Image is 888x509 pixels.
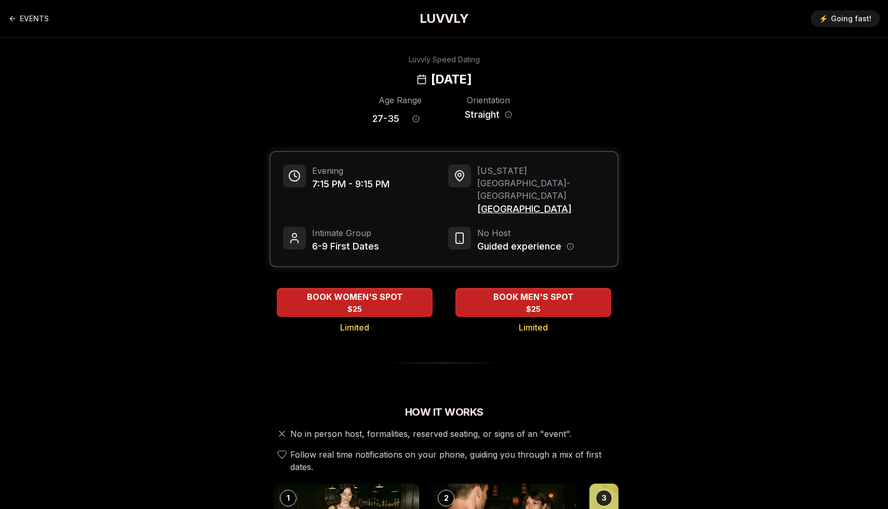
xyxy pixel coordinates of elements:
[596,490,612,506] div: 3
[372,94,427,106] div: Age Range
[461,94,516,106] div: Orientation
[477,202,605,216] span: [GEOGRAPHIC_DATA]
[312,227,379,239] span: Intimate Group
[290,428,572,440] span: No in person host, formalities, reserved seating, or signs of an "event".
[305,291,405,303] span: BOOK WOMEN'S SPOT
[831,13,871,24] span: Going fast!
[312,164,389,177] span: Evening
[280,490,297,506] div: 1
[819,13,828,24] span: ⚡️
[477,239,561,254] span: Guided experience
[340,321,369,334] span: Limited
[438,490,454,506] div: 2
[347,304,362,314] span: $25
[290,448,614,473] span: Follow real time notifications on your phone, guiding you through a mix of first dates.
[312,239,379,254] span: 6-9 First Dates
[431,71,472,88] h2: [DATE]
[567,243,574,250] button: Host information
[477,164,605,202] span: [US_STATE][GEOGRAPHIC_DATA] - [GEOGRAPHIC_DATA]
[312,177,389,191] span: 7:15 PM - 9:15 PM
[455,288,611,317] button: BOOK MEN'S SPOT - Limited
[505,111,512,118] button: Orientation information
[409,54,480,65] div: Luvvly Speed Dating
[519,321,548,334] span: Limited
[526,304,541,314] span: $25
[477,227,574,239] span: No Host
[420,10,468,27] a: LUVVLY
[465,107,500,122] span: Straight
[270,405,618,419] h2: How It Works
[372,112,399,126] span: 27 - 35
[8,8,49,29] a: Back to events
[491,291,576,303] span: BOOK MEN'S SPOT
[277,288,433,317] button: BOOK WOMEN'S SPOT - Limited
[405,107,427,130] button: Age range information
